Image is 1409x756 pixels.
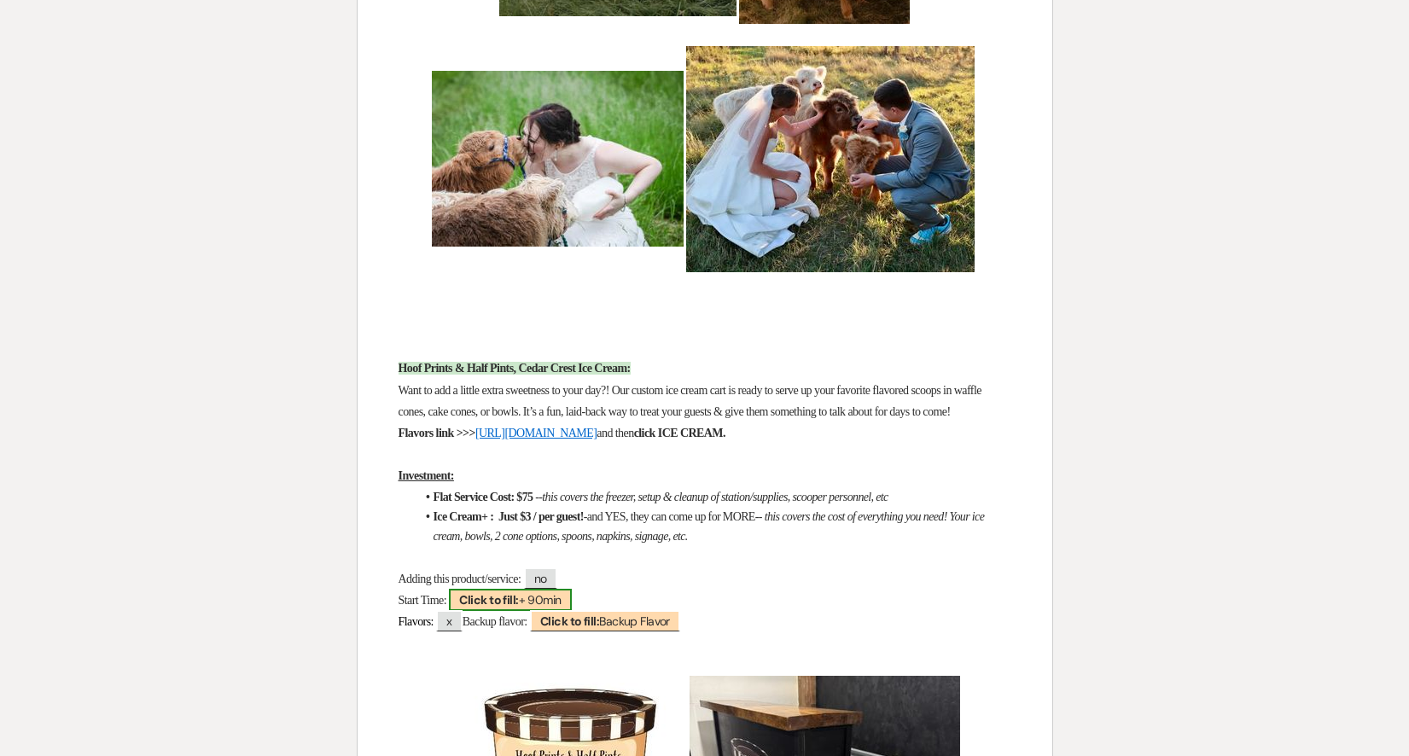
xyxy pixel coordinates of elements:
[399,594,446,607] span: Start Time:
[524,567,557,589] span: no
[399,573,521,585] span: Adding this product/service:
[463,615,527,628] span: Backup flavor:
[634,427,725,439] strong: click ICE CREAM.
[432,71,684,247] img: ER5A5699.jpg
[436,610,462,631] span: x
[475,427,597,439] a: [URL][DOMAIN_NAME]
[399,469,454,482] u: Investment:
[399,615,434,628] span: Flavors:
[535,491,888,503] em: --this covers the freezer, setup & cleanup of station/supplies, scooper personnel, etc
[449,589,571,611] span: + 90min
[584,510,755,523] span: -and YES, they can come up for MORE
[540,614,599,629] b: Click to fill:
[530,610,680,631] span: Backup Flavor
[399,384,984,418] span: Want to add a little extra sweetness to your day?! Our custom ice cream cart is ready to serve up...
[434,510,584,523] strong: Ice Cream+ : Just $3 / per guest!
[399,427,475,439] strong: Flavors link >>>
[597,427,633,439] span: and then
[686,46,975,272] img: tempImage0AKsRL.jpg
[399,362,631,375] strong: Hoof Prints & Half Pints, Cedar Crest Ice Cream:
[459,592,518,608] b: Click to fill:
[434,491,536,503] strong: Flat Service Cost: $75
